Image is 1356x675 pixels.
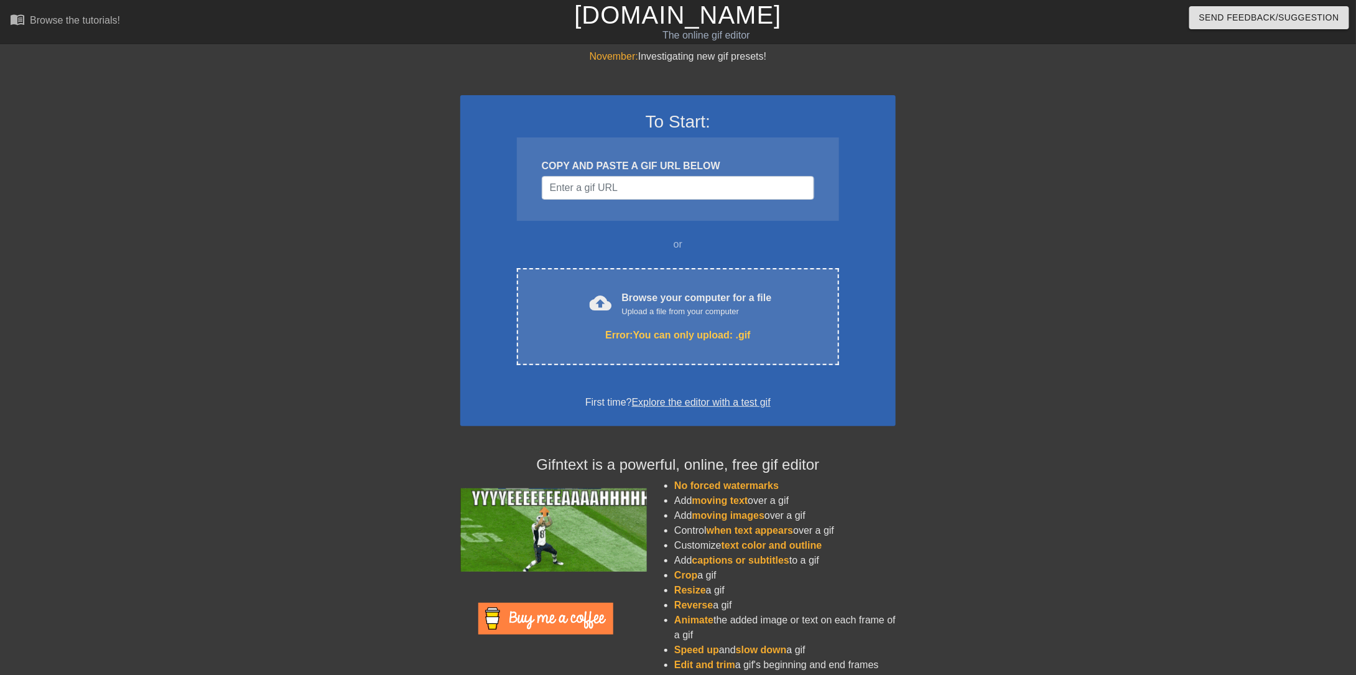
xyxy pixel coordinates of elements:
div: Browse your computer for a file [622,291,772,318]
div: Upload a file from your computer [622,305,772,318]
li: Customize [674,538,896,553]
div: or [493,237,863,252]
div: COPY AND PASTE A GIF URL BELOW [542,159,814,174]
div: The online gif editor [458,28,955,43]
span: Send Feedback/Suggestion [1199,10,1339,26]
a: Browse the tutorials! [10,12,120,31]
li: and a gif [674,643,896,658]
a: [DOMAIN_NAME] [574,1,781,29]
span: slow down [736,645,787,655]
a: Explore the editor with a test gif [632,397,771,407]
li: Add over a gif [674,493,896,508]
span: moving text [692,495,748,506]
span: text color and outline [722,540,822,551]
span: captions or subtitles [692,555,789,566]
div: Browse the tutorials! [30,15,120,26]
span: Speed up [674,645,719,655]
span: Animate [674,615,713,625]
li: a gif [674,583,896,598]
h3: To Start: [476,111,880,133]
li: a gif [674,598,896,613]
li: a gif [674,568,896,583]
div: Investigating new gif presets! [460,49,896,64]
div: Error: You can only upload: .gif [543,328,813,343]
span: moving images [692,510,764,521]
span: menu_book [10,12,25,27]
li: the added image or text on each frame of a gif [674,613,896,643]
h4: Gifntext is a powerful, online, free gif editor [460,456,896,474]
span: November: [590,51,638,62]
li: Add over a gif [674,508,896,523]
button: Send Feedback/Suggestion [1189,6,1349,29]
div: First time? [476,395,880,410]
span: Reverse [674,600,713,610]
input: Username [542,176,814,200]
img: football_small.gif [460,488,647,572]
span: No forced watermarks [674,480,779,491]
li: Add to a gif [674,553,896,568]
span: Edit and trim [674,659,735,670]
img: Buy Me A Coffee [478,603,613,635]
span: when text appears [707,525,794,536]
li: Control over a gif [674,523,896,538]
span: cloud_upload [590,292,612,314]
span: Resize [674,585,706,595]
li: a gif's beginning and end frames [674,658,896,673]
span: Crop [674,570,697,580]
